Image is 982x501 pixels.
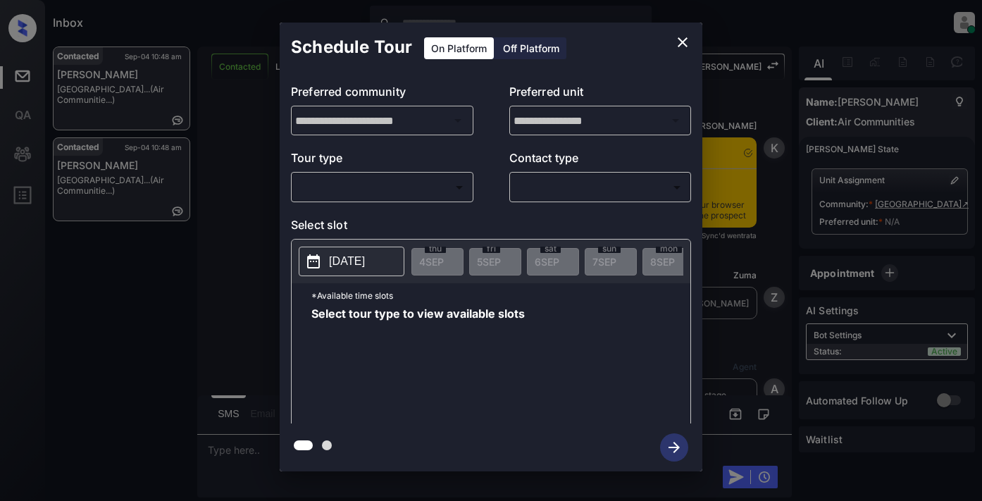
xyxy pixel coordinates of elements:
p: Preferred community [291,83,473,106]
p: Tour type [291,149,473,172]
p: Contact type [509,149,692,172]
p: Select slot [291,216,691,239]
h2: Schedule Tour [280,23,423,72]
button: [DATE] [299,247,404,276]
p: Preferred unit [509,83,692,106]
span: Select tour type to view available slots [311,308,525,421]
p: [DATE] [329,253,365,270]
div: Off Platform [496,37,566,59]
p: *Available time slots [311,283,690,308]
div: On Platform [424,37,494,59]
button: close [669,28,697,56]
